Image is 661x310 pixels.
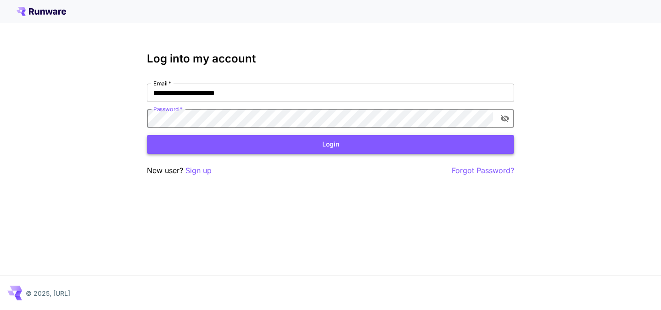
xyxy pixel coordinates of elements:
[147,52,514,65] h3: Log into my account
[497,110,513,127] button: toggle password visibility
[185,165,212,176] button: Sign up
[147,165,212,176] p: New user?
[153,105,183,113] label: Password
[452,165,514,176] button: Forgot Password?
[26,288,70,298] p: © 2025, [URL]
[153,79,171,87] label: Email
[147,135,514,154] button: Login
